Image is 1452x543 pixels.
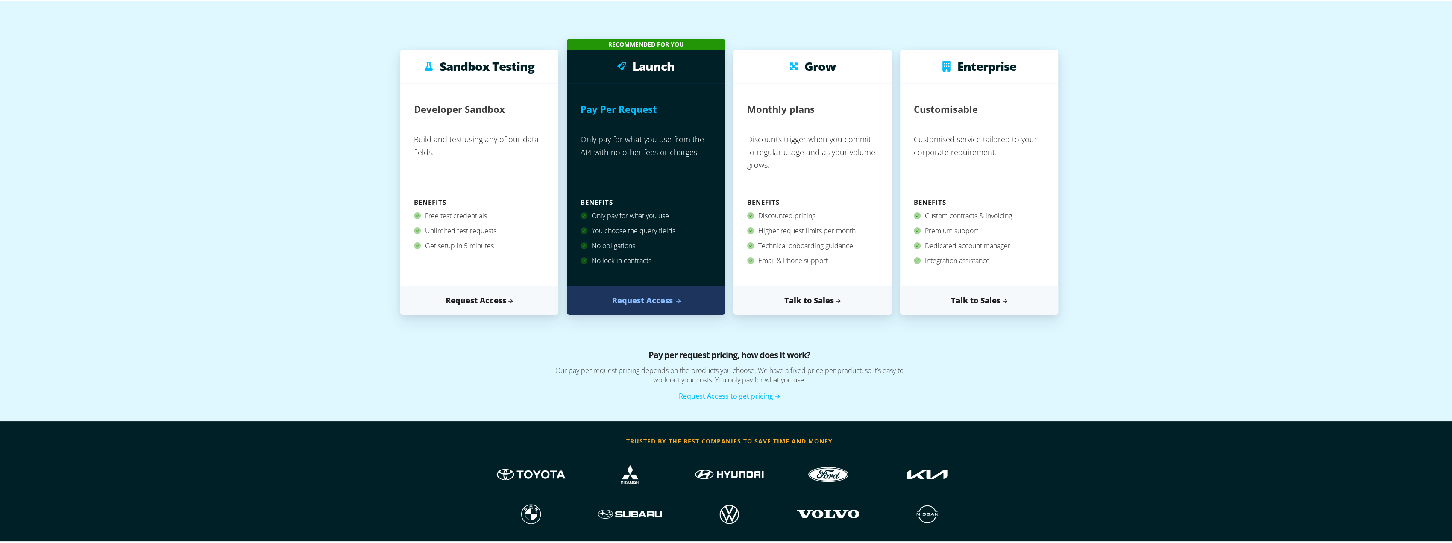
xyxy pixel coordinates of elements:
[400,285,558,314] a: Request Access
[593,460,667,487] img: Mistubishi logo
[914,222,1044,237] div: Premium support
[581,128,711,194] p: Only pay for what you use from the API with no other fees or charges.
[414,207,545,222] div: Free test credentials
[567,285,725,314] a: Request Access
[414,128,545,194] p: Build and test using any of our data fields.
[494,499,568,526] img: Kia logo
[747,128,878,194] p: Discounts trigger when you commit to regular usage and as your volume grows.
[900,285,1058,314] a: Talk to Sales
[581,222,711,237] div: You choose the query fields
[692,460,766,487] img: Hyundai logo
[747,252,878,267] div: Email & Phone support
[679,390,780,399] a: Request Access to get pricing
[593,499,667,526] img: Kia logo
[747,237,878,252] div: Technical onboarding guidance
[581,252,711,267] div: No lock in contracts
[914,237,1044,252] div: Dedicated account manager
[747,207,878,222] div: Discounted pricing
[414,237,545,252] div: Get setup in 5 minutes
[914,128,1044,194] p: Customised service tailored to your corporate requirement.
[494,364,964,390] p: Our pay per request pricing depends on the products you choose. We have a fixed price per product...
[481,434,977,446] h3: trusted by the best companies to save time and money
[890,460,965,487] img: Kia logo
[914,252,1044,267] div: Integration assistance
[747,222,878,237] div: Higher request limits per month
[494,347,964,364] h3: Pay per request pricing, how does it work?
[581,96,657,120] h2: Pay Per Request
[791,460,865,487] img: Ford logo
[914,207,1044,222] div: Custom contracts & invoicing
[914,96,978,120] h2: Customisable
[414,96,505,120] h2: Developer Sandbox
[632,59,675,71] h3: Launch
[440,59,534,71] h3: Sandbox Testing
[414,222,545,237] div: Unlimited test requests
[747,96,815,120] h2: Monthly plans
[733,285,892,314] a: Talk to Sales
[791,499,865,526] img: Kia logo
[890,499,965,526] img: Kia logo
[692,499,766,526] img: Kia logo
[957,59,1016,71] h3: Enterprise
[567,38,725,48] div: Recommended for you
[581,207,711,222] div: Only pay for what you use
[581,237,711,252] div: No obligations
[494,460,568,487] img: Toyota logo
[804,59,836,71] h3: Grow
